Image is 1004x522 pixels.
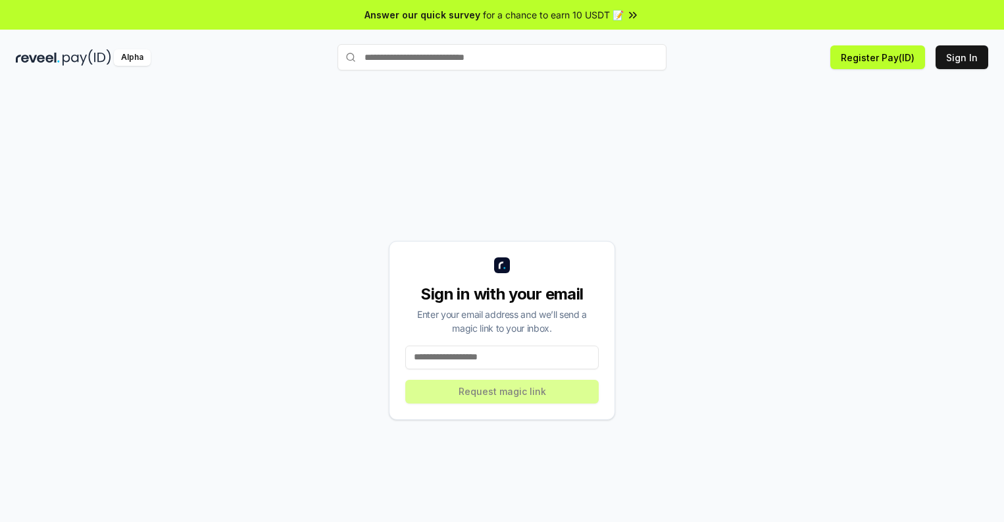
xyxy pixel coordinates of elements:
button: Sign In [936,45,988,69]
span: Answer our quick survey [364,8,480,22]
button: Register Pay(ID) [830,45,925,69]
img: logo_small [494,257,510,273]
span: for a chance to earn 10 USDT 📝 [483,8,624,22]
img: reveel_dark [16,49,60,66]
div: Alpha [114,49,151,66]
div: Sign in with your email [405,284,599,305]
div: Enter your email address and we’ll send a magic link to your inbox. [405,307,599,335]
img: pay_id [63,49,111,66]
